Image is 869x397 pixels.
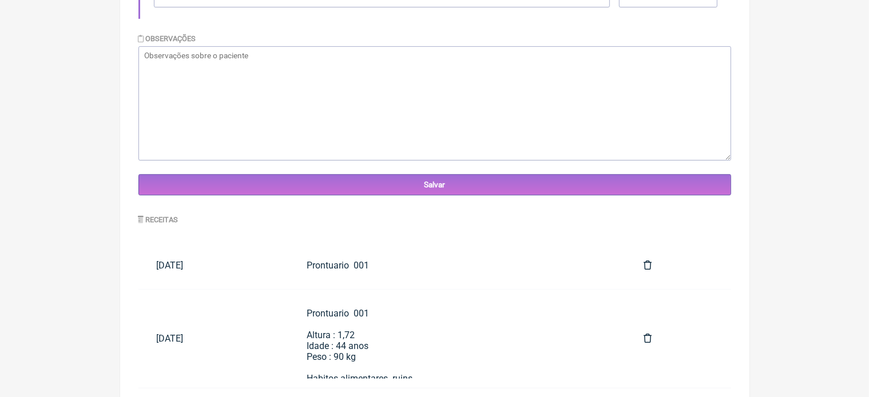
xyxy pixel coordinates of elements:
label: Receitas [138,215,178,224]
a: Prontuario 001Altura : 1,72Idade : 44 anosPeso : 90 kgHabitos alimentares ruins24 x 72 escala [288,299,625,379]
label: Observações [138,34,196,43]
div: Prontuario 001 [307,260,607,271]
div: Prontuario 001 Altura : 1,72 Idade : 44 anos Peso : 90 kg Habitos alimentares ruins 24 x 72 escala [307,308,607,395]
a: Prontuario 001 [288,251,625,280]
input: Salvar [138,174,731,195]
a: [DATE] [138,251,289,280]
a: [DATE] [138,324,289,353]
